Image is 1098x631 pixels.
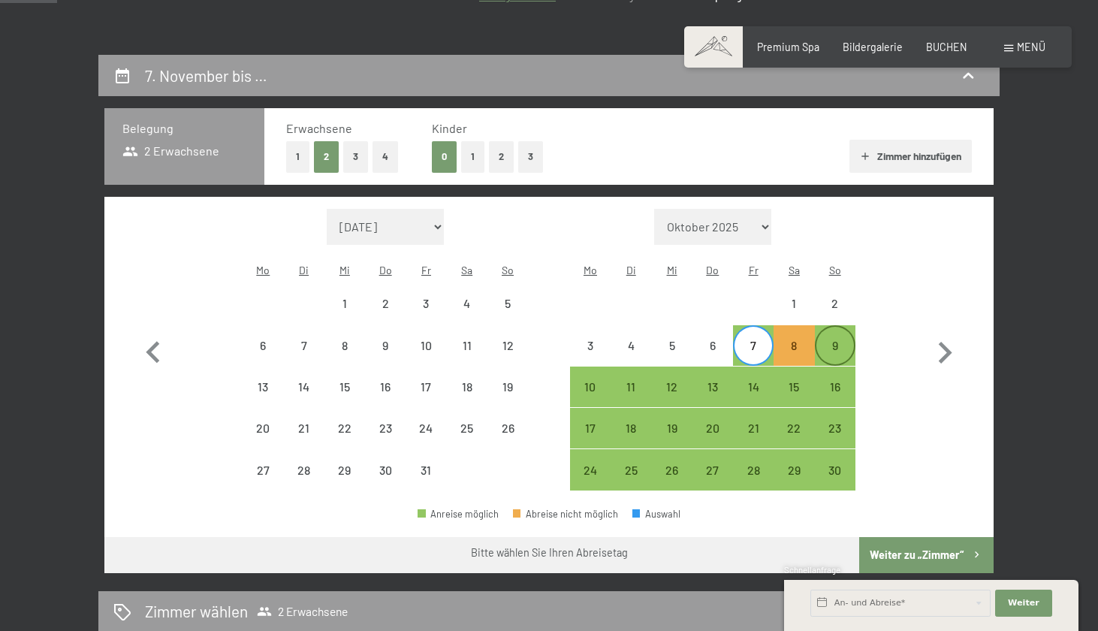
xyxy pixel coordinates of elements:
abbr: Montag [256,264,270,276]
button: Vorheriger Monat [131,209,175,491]
div: 22 [775,422,813,460]
div: Mon Nov 10 2025 [570,367,611,407]
abbr: Samstag [789,264,800,276]
div: 2 [367,297,404,335]
div: Fri Nov 14 2025 [733,367,774,407]
div: 12 [489,340,526,377]
div: 20 [244,422,282,460]
div: Tue Nov 25 2025 [611,449,651,490]
div: Abreise nicht möglich [283,449,324,490]
div: Sat Nov 22 2025 [774,408,814,448]
div: Fri Oct 31 2025 [406,449,446,490]
abbr: Dienstag [626,264,636,276]
div: Abreise nicht möglich [692,325,733,366]
div: 26 [653,464,690,502]
div: Abreise nicht möglich [447,283,487,324]
div: Bitte wählen Sie Ihren Abreisetag [471,545,628,560]
span: 2 Erwachsene [122,143,219,159]
abbr: Freitag [421,264,431,276]
abbr: Montag [584,264,597,276]
div: Abreise nicht möglich [774,283,814,324]
div: Abreise nicht möglich [406,449,446,490]
button: 3 [343,141,368,172]
div: Abreise nicht möglich [365,408,406,448]
div: Sat Nov 01 2025 [774,283,814,324]
div: Abreise nicht möglich [324,408,365,448]
div: Sun Nov 09 2025 [815,325,855,366]
div: Abreise möglich [815,449,855,490]
div: Sun Nov 23 2025 [815,408,855,448]
div: 1 [326,297,363,335]
h2: 7. November bis … [145,66,267,85]
span: BUCHEN [926,41,967,53]
div: Sat Oct 04 2025 [447,283,487,324]
div: Wed Oct 01 2025 [324,283,365,324]
div: Wed Nov 12 2025 [651,367,692,407]
button: Zimmer hinzufügen [849,140,972,173]
div: 16 [367,381,404,418]
div: Abreise möglich [774,367,814,407]
a: Premium Spa [757,41,819,53]
button: 2 [314,141,339,172]
div: Abreise möglich [570,449,611,490]
div: 18 [448,381,486,418]
div: Fri Nov 21 2025 [733,408,774,448]
div: Mon Oct 27 2025 [243,449,283,490]
div: Abreise möglich [815,325,855,366]
div: 16 [816,381,854,418]
button: 3 [518,141,543,172]
div: 25 [612,464,650,502]
div: Sat Oct 11 2025 [447,325,487,366]
div: 15 [775,381,813,418]
div: 17 [572,422,609,460]
div: Wed Oct 29 2025 [324,449,365,490]
div: 24 [572,464,609,502]
abbr: Dienstag [299,264,309,276]
h3: Belegung [122,120,246,137]
div: 21 [735,422,772,460]
div: Abreise nicht möglich [406,408,446,448]
abbr: Sonntag [502,264,514,276]
div: 11 [612,381,650,418]
div: 8 [775,340,813,377]
div: Abreise möglich [611,408,651,448]
div: Abreise nicht möglich [487,367,528,407]
abbr: Sonntag [829,264,841,276]
div: Abreise nicht möglich [365,449,406,490]
abbr: Samstag [461,264,472,276]
div: 28 [735,464,772,502]
div: Abreise nicht möglich [365,283,406,324]
abbr: Donnerstag [379,264,392,276]
div: Abreise möglich [611,367,651,407]
div: 19 [653,422,690,460]
span: 2 Erwachsene [257,604,348,619]
div: Tue Nov 18 2025 [611,408,651,448]
div: Mon Nov 03 2025 [570,325,611,366]
div: Tue Oct 14 2025 [283,367,324,407]
div: 28 [285,464,322,502]
div: 31 [407,464,445,502]
div: Abreise nicht möglich [611,325,651,366]
div: 21 [285,422,322,460]
div: Sat Oct 25 2025 [447,408,487,448]
button: 4 [373,141,398,172]
div: Tue Oct 21 2025 [283,408,324,448]
div: Abreise möglich [774,449,814,490]
div: Thu Oct 23 2025 [365,408,406,448]
abbr: Mittwoch [339,264,350,276]
div: 8 [326,340,363,377]
button: Weiter [995,590,1052,617]
div: 1 [775,297,813,335]
div: 17 [407,381,445,418]
div: Mon Nov 24 2025 [570,449,611,490]
div: 12 [653,381,690,418]
div: Abreise nicht möglich [283,367,324,407]
div: 19 [489,381,526,418]
div: Sat Oct 18 2025 [447,367,487,407]
div: 24 [407,422,445,460]
div: Wed Nov 05 2025 [651,325,692,366]
div: 13 [244,381,282,418]
div: Abreise nicht möglich, da die Mindestaufenthaltsdauer nicht erfüllt wird [774,325,814,366]
div: 29 [326,464,363,502]
div: Thu Oct 16 2025 [365,367,406,407]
